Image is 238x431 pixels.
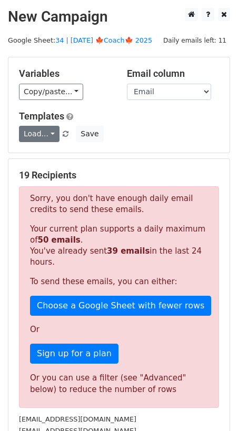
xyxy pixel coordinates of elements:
[30,276,208,287] p: To send these emails, you can either:
[30,296,211,316] a: Choose a Google Sheet with fewer rows
[160,35,230,46] span: Daily emails left: 11
[19,169,219,181] h5: 19 Recipients
[37,235,80,245] strong: 50 emails
[30,372,208,396] div: Or you can use a filter (see "Advanced" below) to reduce the number of rows
[19,111,64,122] a: Templates
[19,84,83,100] a: Copy/paste...
[8,36,152,44] small: Google Sheet:
[160,36,230,44] a: Daily emails left: 11
[76,126,103,142] button: Save
[8,8,230,26] h2: New Campaign
[30,193,208,215] p: Sorry, you don't have enough daily email credits to send these emails.
[30,224,208,268] p: Your current plan supports a daily maximum of . You've already sent in the last 24 hours.
[19,68,111,79] h5: Variables
[107,246,150,256] strong: 39 emails
[55,36,152,44] a: 34 | [DATE] 🍁Coach🍁 2025
[19,126,60,142] a: Load...
[30,344,118,364] a: Sign up for a plan
[30,324,208,335] p: Or
[127,68,219,79] h5: Email column
[185,380,238,431] iframe: Chat Widget
[19,415,136,423] small: [EMAIL_ADDRESS][DOMAIN_NAME]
